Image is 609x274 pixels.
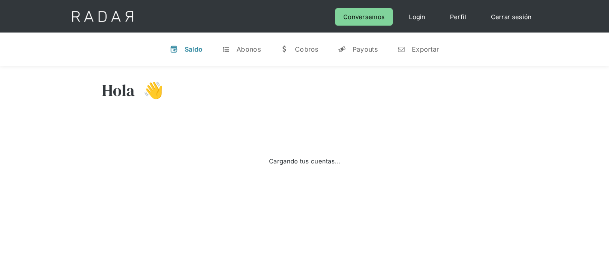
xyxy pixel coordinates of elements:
[412,45,439,53] div: Exportar
[269,156,340,167] div: Cargando tus cuentas...
[295,45,318,53] div: Cobros
[135,80,164,100] h3: 👋
[237,45,261,53] div: Abonos
[102,80,135,100] h3: Hola
[335,8,393,26] a: Conversemos
[185,45,203,53] div: Saldo
[170,45,178,53] div: v
[338,45,346,53] div: y
[442,8,475,26] a: Perfil
[353,45,378,53] div: Payouts
[397,45,405,53] div: n
[280,45,288,53] div: w
[222,45,230,53] div: t
[483,8,540,26] a: Cerrar sesión
[401,8,434,26] a: Login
